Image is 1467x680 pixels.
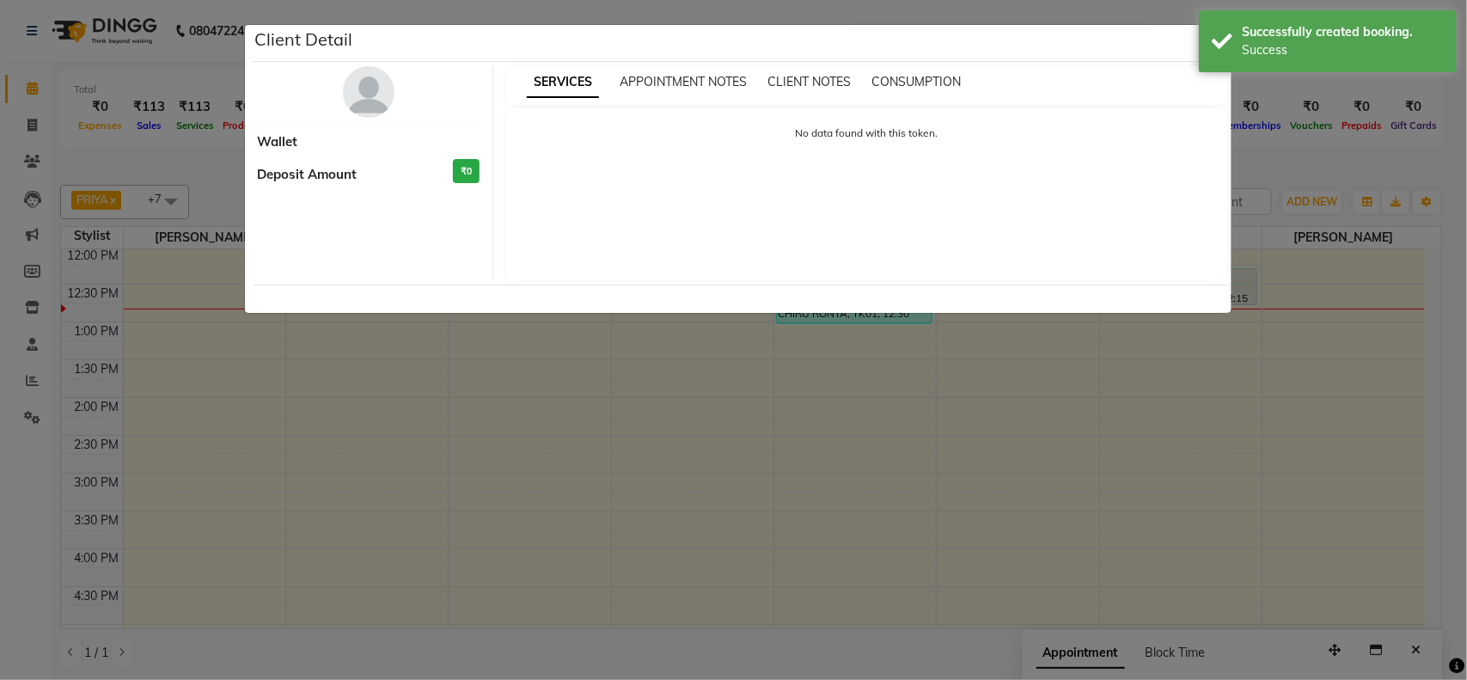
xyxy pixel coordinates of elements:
[255,27,353,52] h5: Client Detail
[767,74,851,89] span: CLIENT NOTES
[1242,23,1444,41] div: Successfully created booking.
[343,66,394,118] img: avatar
[527,67,599,98] span: SERVICES
[871,74,961,89] span: CONSUMPTION
[523,126,1210,141] p: No data found with this token.
[1242,41,1444,59] div: Success
[453,159,480,184] h3: ₹0
[258,132,298,152] span: Wallet
[258,165,358,185] span: Deposit Amount
[620,74,747,89] span: APPOINTMENT NOTES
